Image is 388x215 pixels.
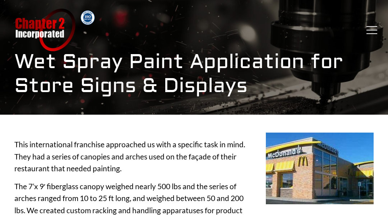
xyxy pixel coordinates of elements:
[14,9,75,51] a: Chapter 2 Incorporated
[14,50,374,98] h1: Wet Spray Paint Application for Store Signs & Displays
[366,26,377,34] button: Menu
[266,133,374,204] img: Yellow spray paint
[14,138,374,175] p: This international franchise approached us with a specific task in mind. They had a series of can...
